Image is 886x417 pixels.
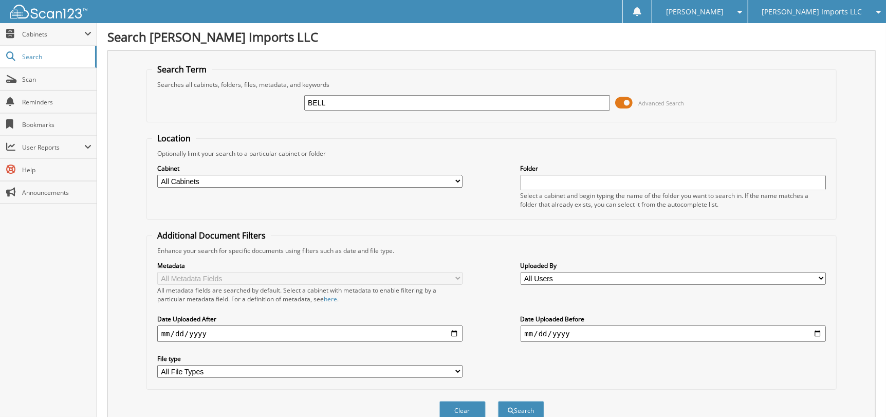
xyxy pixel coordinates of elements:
[521,315,826,323] label: Date Uploaded Before
[835,368,886,417] iframe: Chat Widget
[521,191,826,209] div: Select a cabinet and begin typing the name of the folder you want to search in. If the name match...
[324,295,337,303] a: here
[638,99,684,107] span: Advanced Search
[22,166,91,174] span: Help
[22,98,91,106] span: Reminders
[22,52,90,61] span: Search
[521,325,826,342] input: end
[152,149,832,158] div: Optionally limit your search to a particular cabinet or folder
[107,28,876,45] h1: Search [PERSON_NAME] Imports LLC
[762,9,862,15] span: [PERSON_NAME] Imports LLC
[157,164,463,173] label: Cabinet
[22,30,84,39] span: Cabinets
[521,164,826,173] label: Folder
[22,143,84,152] span: User Reports
[152,80,832,89] div: Searches all cabinets, folders, files, metadata, and keywords
[521,261,826,270] label: Uploaded By
[152,64,212,75] legend: Search Term
[152,230,271,241] legend: Additional Document Filters
[157,325,463,342] input: start
[10,5,87,19] img: scan123-logo-white.svg
[157,261,463,270] label: Metadata
[152,246,832,255] div: Enhance your search for specific documents using filters such as date and file type.
[157,286,463,303] div: All metadata fields are searched by default. Select a cabinet with metadata to enable filtering b...
[157,315,463,323] label: Date Uploaded After
[22,188,91,197] span: Announcements
[22,75,91,84] span: Scan
[22,120,91,129] span: Bookmarks
[666,9,724,15] span: [PERSON_NAME]
[157,354,463,363] label: File type
[152,133,196,144] legend: Location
